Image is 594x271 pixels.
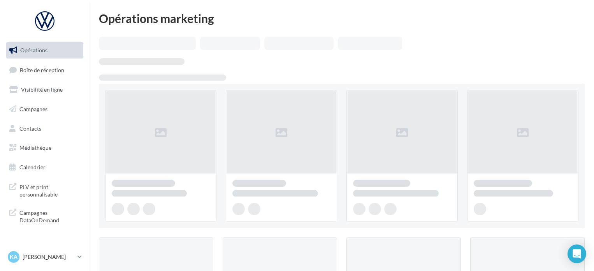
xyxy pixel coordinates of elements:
a: Boîte de réception [5,62,85,78]
span: PLV et print personnalisable [19,182,80,198]
span: Campagnes DataOnDemand [19,207,80,224]
p: [PERSON_NAME] [23,253,74,261]
span: Contacts [19,125,41,131]
div: Open Intercom Messenger [568,244,586,263]
div: Opérations marketing [99,12,585,24]
a: PLV et print personnalisable [5,179,85,202]
span: Opérations [20,47,47,53]
a: Calendrier [5,159,85,175]
span: Campagnes [19,106,47,112]
span: KA [10,253,18,261]
span: Boîte de réception [20,66,64,73]
a: Contacts [5,120,85,137]
span: Médiathèque [19,144,51,151]
a: Visibilité en ligne [5,81,85,98]
a: Campagnes [5,101,85,117]
span: Calendrier [19,164,46,170]
a: Campagnes DataOnDemand [5,204,85,227]
a: Opérations [5,42,85,58]
a: KA [PERSON_NAME] [6,250,83,264]
span: Visibilité en ligne [21,86,63,93]
a: Médiathèque [5,140,85,156]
